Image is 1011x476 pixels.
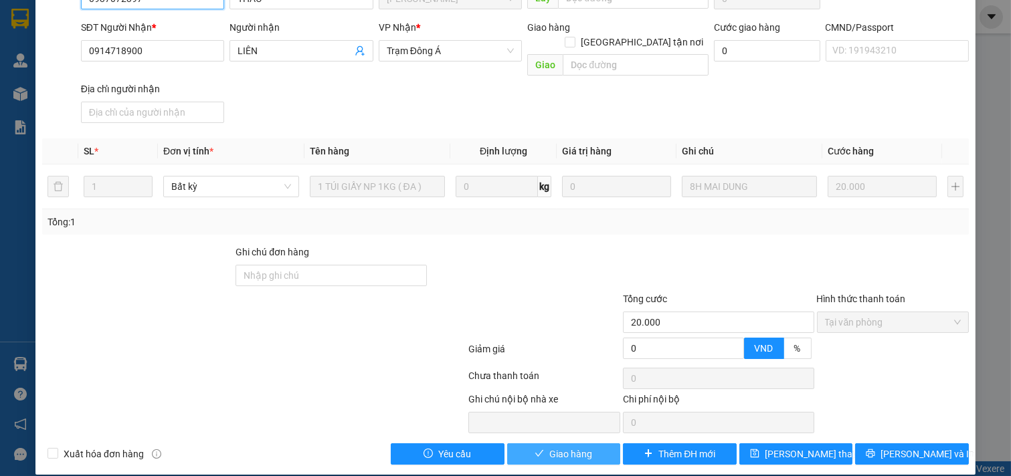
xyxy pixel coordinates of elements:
span: Nhận: [112,11,144,25]
span: info-circle [152,449,161,459]
span: Đã [PERSON_NAME] : [10,86,104,115]
span: check [535,449,544,459]
label: Ghi chú đơn hàng [236,247,309,257]
span: plus [644,449,653,459]
span: Định lượng [480,146,527,156]
div: Giảm giá [467,342,622,365]
span: save [750,449,759,459]
th: Ghi chú [676,138,823,164]
div: Tổng: 1 [48,215,391,229]
div: ANH TOÀN [11,43,102,59]
button: delete [48,176,69,197]
input: Cước giao hàng [714,40,820,62]
input: VD: Bàn, Ghế [310,176,446,197]
span: Giao [527,54,563,76]
span: Trạm Đông Á [387,41,515,61]
span: Bất kỳ [171,176,291,197]
span: kg [538,176,551,197]
div: Chưa thanh toán [467,368,622,392]
div: Ghi chú nội bộ nhà xe [468,392,621,412]
span: [PERSON_NAME] thay đổi [765,447,872,461]
span: user-add [355,45,365,56]
span: [PERSON_NAME] và In [881,447,974,461]
span: Giao hàng [549,447,592,461]
input: 0 [562,176,671,197]
span: SL [84,146,94,156]
button: plus [947,176,963,197]
div: SĐT Người Nhận [81,20,225,35]
button: plusThêm ĐH mới [623,443,737,465]
div: Người nhận [229,20,373,35]
button: checkGiao hàng [507,443,621,465]
span: Xuất hóa đơn hàng [58,447,149,461]
span: % [794,343,801,354]
span: exclamation-circle [424,449,433,459]
input: Địa chỉ của người nhận [81,102,225,123]
button: save[PERSON_NAME] thay đổi [739,443,853,465]
span: Giá trị hàng [562,146,612,156]
input: Dọc đường [563,54,708,76]
span: Tại văn phòng [825,312,961,332]
input: 0 [828,176,937,197]
span: VND [755,343,773,354]
div: Địa chỉ người nhận [81,82,225,96]
span: printer [866,449,875,459]
span: [GEOGRAPHIC_DATA] tận nơi [575,35,709,49]
div: 70.000 [10,86,104,131]
div: Trạm Đông Á [11,11,102,43]
span: Tổng cước [623,293,667,304]
span: Tên hàng [310,146,349,156]
span: VP Nhận [379,22,416,33]
div: CMND/Passport [826,20,970,35]
div: TƯỜNG [112,41,219,57]
label: Cước giao hàng [714,22,780,33]
button: exclamation-circleYêu cầu [391,443,504,465]
span: Yêu cầu [438,447,471,461]
span: Thêm ĐH mới [658,447,715,461]
input: Ghi chú đơn hàng [236,265,426,286]
div: Chi phí nội bộ [623,392,814,412]
span: Gửi: [11,13,32,27]
input: Ghi Chú [682,176,818,197]
label: Hình thức thanh toán [817,293,906,304]
button: printer[PERSON_NAME] và In [855,443,969,465]
span: Đơn vị tính [163,146,213,156]
span: Cước hàng [828,146,874,156]
span: Giao hàng [527,22,570,33]
div: [PERSON_NAME] [112,11,219,41]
